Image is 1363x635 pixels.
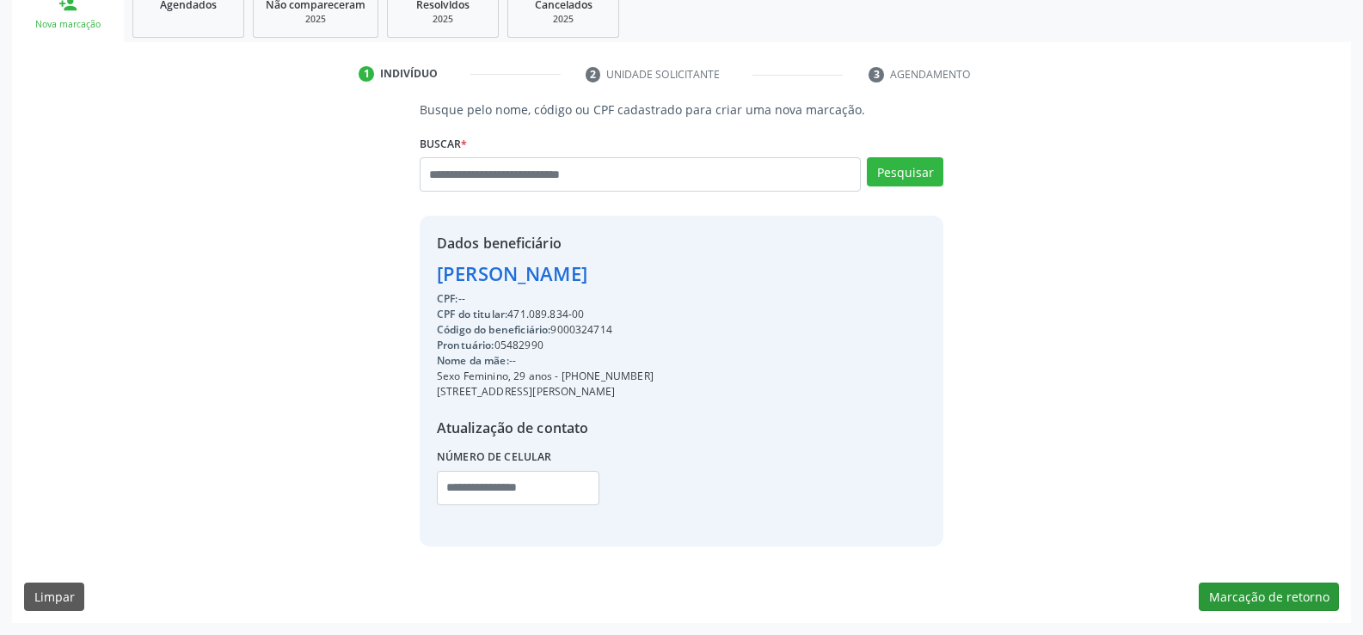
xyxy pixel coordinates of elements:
div: Sexo Feminino, 29 anos - [PHONE_NUMBER] [437,369,654,384]
div: Dados beneficiário [437,233,654,253]
span: CPF: [437,291,458,306]
span: Prontuário: [437,338,494,352]
div: [PERSON_NAME] [437,259,654,288]
div: 471.089.834-00 [437,307,654,322]
div: 05482990 [437,338,654,353]
div: 1 [359,66,374,82]
div: Atualização de contato [437,418,654,438]
p: Busque pelo nome, código ou CPF cadastrado para criar uma nova marcação. [420,101,943,119]
div: 2025 [400,13,486,26]
label: Buscar [420,131,467,157]
span: Código do beneficiário: [437,322,550,337]
button: Pesquisar [867,157,943,186]
div: 2025 [266,13,365,26]
div: -- [437,291,654,307]
span: CPF do titular: [437,307,507,321]
button: Marcação de retorno [1199,583,1339,612]
div: -- [437,353,654,369]
span: Nome da mãe: [437,353,509,368]
div: Indivíduo [380,66,438,82]
label: Número de celular [437,444,552,471]
div: 9000324714 [437,322,654,338]
div: [STREET_ADDRESS][PERSON_NAME] [437,384,654,400]
div: 2025 [520,13,606,26]
button: Limpar [24,583,84,612]
div: Nova marcação [24,18,112,31]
